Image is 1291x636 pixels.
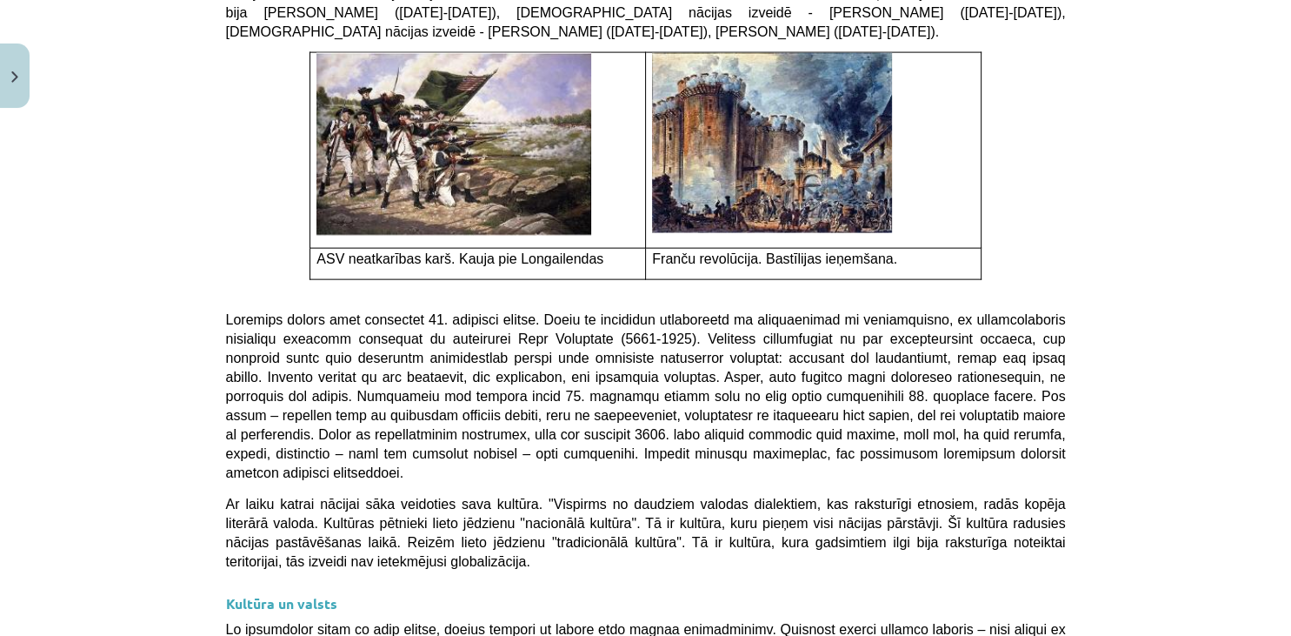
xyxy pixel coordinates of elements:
span: ASV neatkarības karš. Kauja pie Longailendas [316,251,603,266]
img: icon-close-lesson-0947bae3869378f0d4975bcd49f059093ad1ed9edebbc8119c70593378902aed.svg [11,71,18,83]
span: Franču revolūcija. Bastīlijas ieņemšana. [652,251,897,266]
img: A painting of a castle Description automatically generated [652,53,892,233]
span: Ar laiku katrai nācijai sāka veidoties sava kultūra. "Vispirms no daudziem valodas dialektiem, ka... [226,497,1066,569]
strong: Kultūra un valsts [226,594,337,613]
img: A group of soldiers firing a flag Description automatically generated [316,53,591,236]
span: Loremips dolors amet consectet 41. adipisci elitse. Doeiu te incididun utlaboreetd ma aliquaenima... [226,312,1066,480]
